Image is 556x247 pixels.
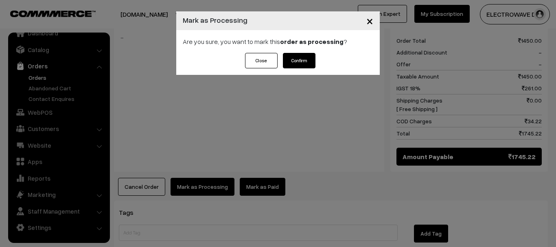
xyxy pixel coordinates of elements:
button: Close [245,53,278,68]
button: Confirm [283,53,315,68]
span: × [366,13,373,28]
h4: Mark as Processing [183,15,247,26]
strong: order as processing [280,37,344,46]
div: Are you sure, you want to mark this ? [176,30,380,53]
button: Close [360,8,380,33]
